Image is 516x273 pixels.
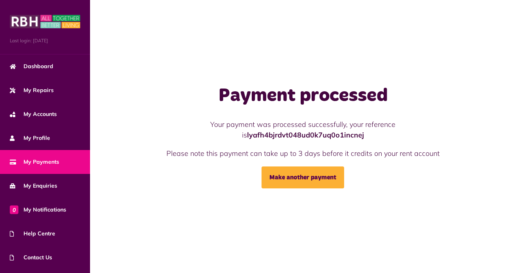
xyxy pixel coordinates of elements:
[159,119,448,140] p: Your payment was processed successfully, your reference is
[10,206,66,214] span: My Notifications
[159,85,448,107] h1: Payment processed
[10,230,55,238] span: Help Centre
[10,37,80,44] span: Last login: [DATE]
[10,205,18,214] span: 0
[10,14,80,29] img: MyRBH
[10,182,57,190] span: My Enquiries
[262,166,344,188] a: Make another payment
[10,62,53,71] span: Dashboard
[10,134,50,142] span: My Profile
[247,130,364,139] strong: lyafh4bjrdvt048ud0k7uq0o1incnej
[10,253,52,262] span: Contact Us
[10,110,57,118] span: My Accounts
[10,158,59,166] span: My Payments
[10,86,54,94] span: My Repairs
[159,148,448,159] p: Please note this payment can take up to 3 days before it credits on your rent account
